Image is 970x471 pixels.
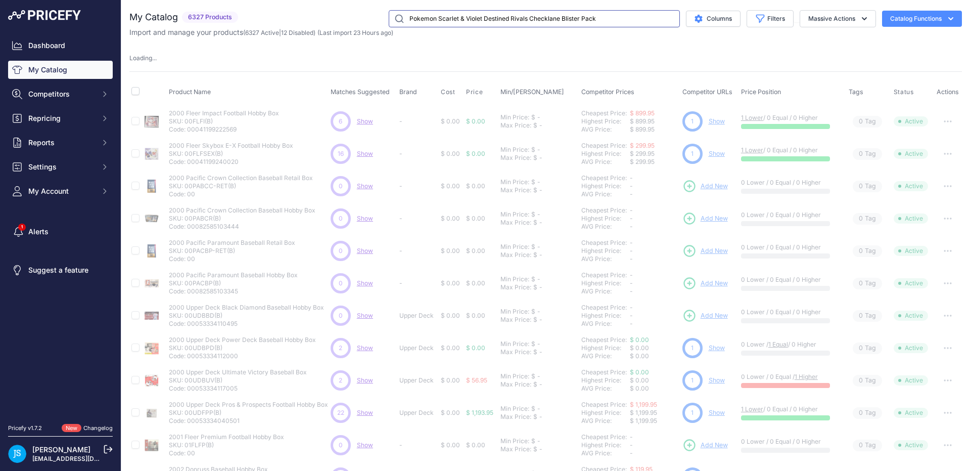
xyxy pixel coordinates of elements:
p: SKU: 00FLFI(B) [169,117,279,125]
span: 0 [339,311,343,320]
span: Matches Suggested [331,88,390,96]
div: Highest Price: [581,247,630,255]
p: SKU: 00FLFSEX(B) [169,150,293,158]
div: - [537,283,542,291]
button: Reports [8,134,113,152]
div: Highest Price: [581,312,630,320]
div: - [535,243,540,251]
a: Show [357,279,373,287]
button: Columns [686,11,741,27]
span: - [630,287,633,295]
p: Code: 00053334110495 [169,320,324,328]
span: $ 0.00 [466,182,485,190]
span: (Last import 23 Hours ago) [317,29,393,36]
p: 0 Lower / 0 Equal / 0 Higher [741,308,839,316]
a: Show [357,344,373,352]
div: $ 0.00 [630,352,678,360]
span: 0 [859,311,863,321]
span: $ 0.00 [466,247,485,254]
a: Show [357,376,373,384]
p: 2000 Upper Deck Ultimate Victory Baseball Box [169,368,307,376]
div: $ [531,178,535,186]
div: $ [533,186,537,194]
span: 1 [691,376,694,385]
a: Cheapest Price: [581,433,627,441]
span: 0 [859,376,863,386]
div: - [537,348,542,356]
a: Show [357,182,373,190]
a: Show [357,409,373,416]
span: Add New [701,279,728,288]
span: 0 [859,344,863,353]
div: - [535,308,540,316]
button: Cost [441,88,457,96]
span: Tag [853,310,882,322]
button: Settings [8,158,113,176]
span: - [630,182,633,190]
a: Show [357,215,373,222]
p: Code: 00 [169,190,313,198]
p: SKU: 00UDBUV(B) [169,376,307,384]
a: 1 Lower [741,114,763,121]
div: - [537,316,542,324]
p: - [399,117,437,125]
div: AVG Price: [581,352,630,360]
p: Upper Deck [399,344,437,352]
a: Show [709,376,725,384]
span: 0 [339,182,343,191]
span: Show [357,117,373,125]
a: Dashboard [8,36,113,55]
span: 0 [859,182,863,191]
span: $ 56.95 [466,376,487,384]
span: Actions [937,88,959,96]
a: My Catalog [8,61,113,79]
div: - [537,251,542,259]
p: Code: 00041199222569 [169,125,279,134]
p: 0 Lower / / 0 Higher [741,340,839,349]
button: Catalog Functions [882,11,962,27]
p: 2000 Fleer Skybox E-X Football Hobby Box [169,142,293,150]
span: $ 0.00 [466,344,485,352]
a: Changelog [83,424,113,432]
div: $ [533,283,537,291]
span: Active [894,116,928,126]
p: Code: 00 [169,255,295,263]
div: $ [531,146,535,154]
span: $ 0.00 [466,117,485,125]
a: Cheapest Price: [581,304,627,311]
input: Search [389,10,680,27]
a: $ 0.00 [630,368,649,376]
a: [PERSON_NAME] [32,445,90,454]
div: Min Price: [500,340,529,348]
div: - [535,113,540,121]
p: 2000 Fleer Impact Football Hobby Box [169,109,279,117]
a: $ 899.95 [630,109,655,117]
div: AVG Price: [581,255,630,263]
span: $ 0.00 [441,344,460,352]
a: Cheapest Price: [581,336,627,344]
span: - [630,239,633,246]
span: 2 [339,344,342,353]
div: $ [531,210,535,219]
a: 1 Lower [741,146,763,154]
p: 2000 Pacific Paramount Baseball Hobby Box [169,271,298,279]
p: 2000 Pacific Paramount Baseball Retail Box [169,239,295,247]
span: 1 [691,344,694,353]
a: Show [709,344,725,352]
p: - [399,215,437,223]
span: - [630,223,633,230]
div: - [535,178,540,186]
a: Cheapest Price: [581,174,627,182]
span: Loading [129,54,157,62]
span: Competitors [28,89,95,99]
span: Show [357,150,373,157]
span: $ 0.00 [441,215,460,222]
span: - [630,215,633,222]
div: - [537,219,542,227]
div: $ [533,251,537,259]
span: ... [152,54,157,62]
span: ( | ) [243,29,315,36]
div: $ [533,348,537,356]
